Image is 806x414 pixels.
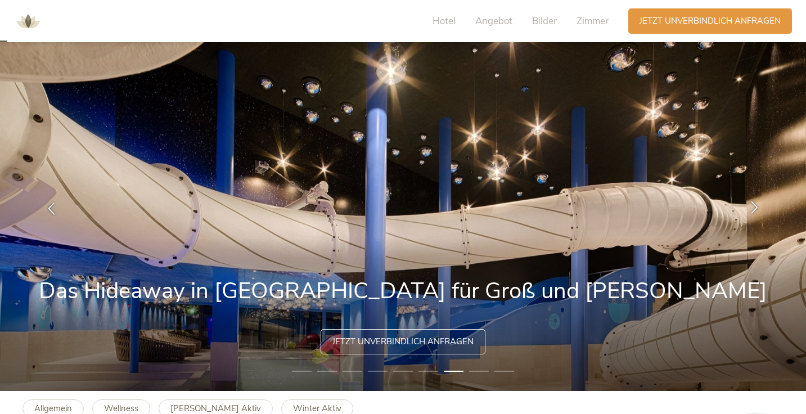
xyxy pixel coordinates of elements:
[104,403,138,414] b: Wellness
[11,17,45,25] a: AMONTI & LUNARIS Wellnessresort
[475,15,512,28] span: Angebot
[433,15,456,28] span: Hotel
[532,15,557,28] span: Bilder
[293,403,341,414] b: Winter Aktiv
[34,403,72,414] b: Allgemein
[640,15,781,27] span: Jetzt unverbindlich anfragen
[577,15,609,28] span: Zimmer
[170,403,261,414] b: [PERSON_NAME] Aktiv
[332,336,474,348] span: Jetzt unverbindlich anfragen
[11,4,45,38] img: AMONTI & LUNARIS Wellnessresort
